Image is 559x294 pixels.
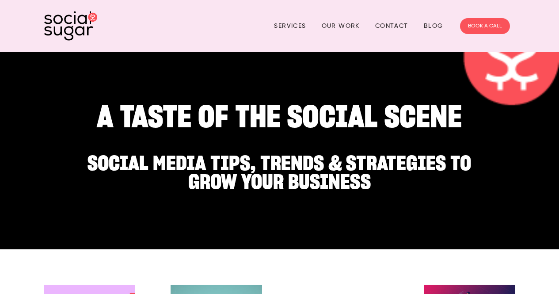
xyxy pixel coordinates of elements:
img: SocialSugar [44,11,97,41]
a: Contact [375,19,408,33]
a: BOOK A CALL [460,18,510,34]
a: Blog [424,19,443,33]
a: Our Work [322,19,360,33]
a: Services [274,19,306,33]
h1: A TASTE OF THE SOCIAL SCENE [76,103,482,130]
h2: Social Media Tips, Trends & Strategies to Grow Your Business [76,145,482,191]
